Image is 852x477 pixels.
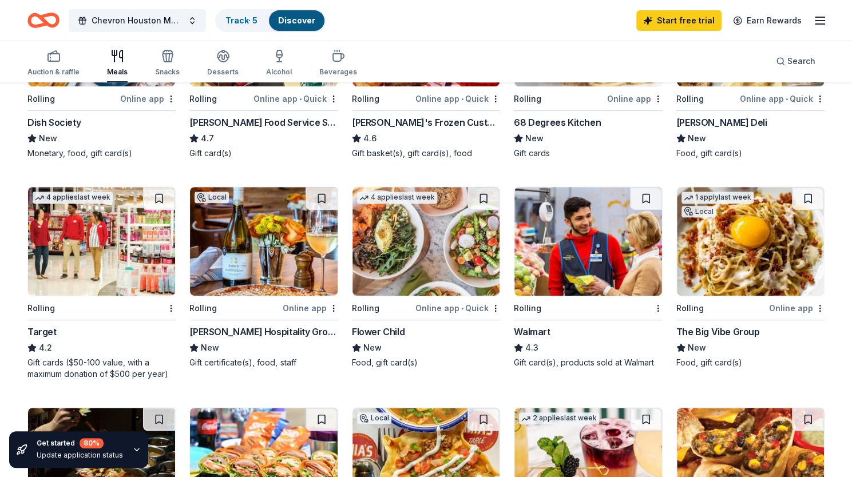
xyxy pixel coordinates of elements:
a: Image for Berg Hospitality GroupLocalRollingOnline app[PERSON_NAME] Hospitality GroupNewGift cert... [189,186,338,368]
span: • [299,94,302,104]
a: Image for Flower Child4 applieslast weekRollingOnline app•QuickFlower ChildNewFood, gift card(s) [352,186,500,368]
div: Online app [769,301,825,315]
div: Food, gift card(s) [352,357,500,368]
div: Snacks [155,67,180,77]
div: Online app Quick [415,92,500,106]
div: Gift cards ($50-100 value, with a maximum donation of $500 per year) [27,357,176,380]
div: Rolling [27,301,55,315]
a: Track· 5 [225,15,257,25]
div: Gift cards [514,148,662,159]
button: Beverages [319,45,357,82]
button: Search [767,50,825,73]
div: [PERSON_NAME] Deli [676,116,767,129]
div: Online app [607,92,663,106]
div: Rolling [189,301,217,315]
div: [PERSON_NAME]'s Frozen Custard & Steakburgers [352,116,500,129]
div: Walmart [514,325,550,339]
div: Local [195,192,229,203]
a: Start free trial [636,10,722,31]
div: Beverages [319,67,357,77]
img: Image for Target [28,187,175,296]
button: Meals [107,45,128,82]
a: Image for WalmartRollingWalmart4.3Gift card(s), products sold at Walmart [514,186,662,368]
span: • [786,94,788,104]
div: Rolling [352,301,379,315]
div: Online app [283,301,338,315]
span: 4.2 [39,341,52,355]
button: Track· 5Discover [215,9,326,32]
a: Earn Rewards [726,10,809,31]
span: New [688,132,706,145]
a: Discover [278,15,315,25]
img: Image for Walmart [514,187,661,296]
div: Gift card(s) [189,148,338,159]
div: Get started [37,438,123,448]
div: Meals [107,67,128,77]
div: Rolling [676,92,704,106]
div: Update application status [37,451,123,460]
div: The Big Vibe Group [676,325,760,339]
div: Local [681,206,716,217]
span: New [39,132,57,145]
div: Rolling [27,92,55,106]
div: Local [357,412,391,424]
div: Rolling [514,301,541,315]
div: Target [27,325,57,339]
div: Rolling [189,92,217,106]
span: Chevron Houston Marathon Run for a Reason program, running on behalf of the Houston SPCA [92,14,183,27]
span: 4.6 [363,132,377,145]
div: 2 applies last week [519,412,599,424]
div: Rolling [352,92,379,106]
span: New [201,341,219,355]
div: 1 apply last week [681,192,754,204]
div: [PERSON_NAME] Hospitality Group [189,325,338,339]
div: 4 applies last week [33,192,113,204]
div: [PERSON_NAME] Food Service Store [189,116,338,129]
a: Home [27,7,60,34]
button: Desserts [207,45,239,82]
button: Snacks [155,45,180,82]
div: Auction & raffle [27,67,80,77]
div: Flower Child [352,325,405,339]
div: Rolling [676,301,704,315]
span: New [688,341,706,355]
div: Food, gift card(s) [676,357,825,368]
div: Gift certificate(s), food, staff [189,357,338,368]
div: Dish Society [27,116,81,129]
span: 4.3 [525,341,538,355]
div: Online app [120,92,176,106]
div: Desserts [207,67,239,77]
img: Image for The Big Vibe Group [677,187,824,296]
div: Rolling [514,92,541,106]
div: Gift basket(s), gift card(s), food [352,148,500,159]
span: New [525,132,544,145]
span: Search [787,54,815,68]
div: Online app Quick [253,92,338,106]
a: Image for The Big Vibe Group1 applylast weekLocalRollingOnline appThe Big Vibe GroupNewFood, gift... [676,186,825,368]
button: Auction & raffle [27,45,80,82]
div: Alcohol [266,67,292,77]
div: 4 applies last week [357,192,437,204]
img: Image for Berg Hospitality Group [190,187,337,296]
span: New [363,341,382,355]
a: Image for Target4 applieslast weekRollingTarget4.2Gift cards ($50-100 value, with a maximum donat... [27,186,176,380]
div: Monetary, food, gift card(s) [27,148,176,159]
span: 4.7 [201,132,214,145]
button: Chevron Houston Marathon Run for a Reason program, running on behalf of the Houston SPCA [69,9,206,32]
div: 68 Degrees Kitchen [514,116,601,129]
div: Gift card(s), products sold at Walmart [514,357,662,368]
img: Image for Flower Child [352,187,500,296]
div: Online app Quick [740,92,825,106]
button: Alcohol [266,45,292,82]
span: • [461,304,463,313]
div: Food, gift card(s) [676,148,825,159]
div: Online app Quick [415,301,500,315]
div: 80 % [80,438,104,448]
span: • [461,94,463,104]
